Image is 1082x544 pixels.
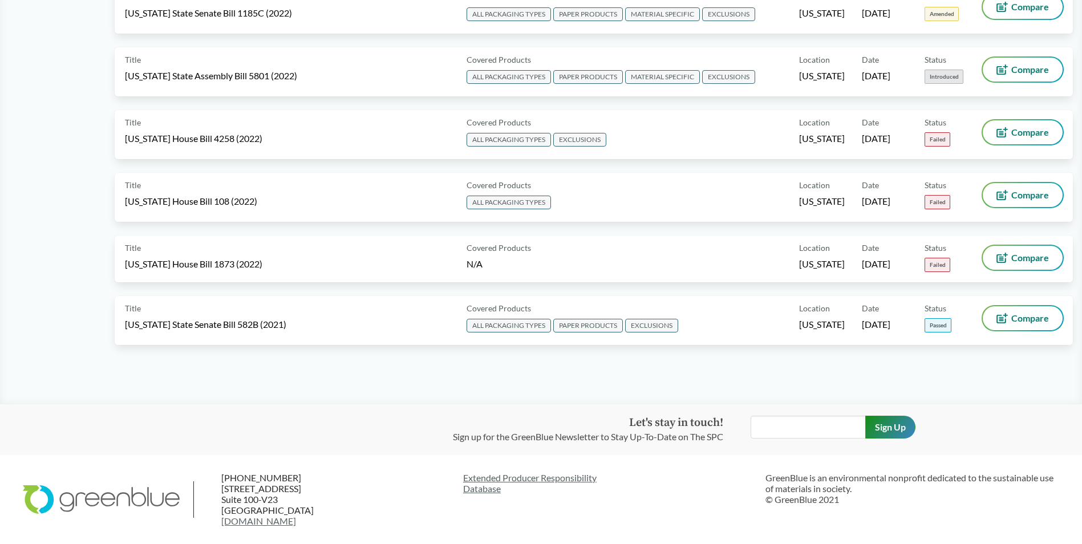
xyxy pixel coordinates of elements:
span: [US_STATE] [799,195,845,208]
a: [DOMAIN_NAME] [221,515,296,526]
span: [DATE] [862,70,890,82]
span: Covered Products [467,116,531,128]
span: Location [799,116,830,128]
span: Covered Products [467,179,531,191]
span: Covered Products [467,54,531,66]
span: MATERIAL SPECIFIC [625,70,700,84]
span: Status [925,302,946,314]
span: [US_STATE] [799,318,845,331]
span: Status [925,179,946,191]
span: Failed [925,132,950,147]
span: Passed [925,318,951,332]
span: Date [862,54,879,66]
span: ALL PACKAGING TYPES [467,196,551,209]
span: Introduced [925,70,963,84]
span: Title [125,54,141,66]
span: EXCLUSIONS [702,7,755,21]
span: [DATE] [862,132,890,145]
span: EXCLUSIONS [553,133,606,147]
span: Status [925,242,946,254]
button: Compare [983,120,1063,144]
span: [US_STATE] House Bill 4258 (2022) [125,132,262,145]
span: Failed [925,195,950,209]
span: Status [925,116,946,128]
span: Location [799,179,830,191]
p: GreenBlue is an environmental nonprofit dedicated to the sustainable use of materials in society.... [765,472,1059,505]
span: Location [799,302,830,314]
span: EXCLUSIONS [625,319,678,332]
span: Title [125,116,141,128]
span: [US_STATE] House Bill 1873 (2022) [125,258,262,270]
span: Title [125,302,141,314]
span: N/A [467,258,483,269]
span: PAPER PRODUCTS [553,7,623,21]
button: Compare [983,183,1063,207]
span: Compare [1011,128,1049,137]
button: Compare [983,306,1063,330]
span: [US_STATE] State Senate Bill 1185C (2022) [125,7,292,19]
span: PAPER PRODUCTS [553,70,623,84]
span: Date [862,116,879,128]
span: ALL PACKAGING TYPES [467,70,551,84]
p: Sign up for the GreenBlue Newsletter to Stay Up-To-Date on The SPC [453,430,723,444]
span: Covered Products [467,242,531,254]
input: Sign Up [865,416,915,439]
span: Title [125,179,141,191]
span: Date [862,179,879,191]
span: Failed [925,258,950,272]
span: Location [799,242,830,254]
span: PAPER PRODUCTS [553,319,623,332]
span: [US_STATE] [799,70,845,82]
span: ALL PACKAGING TYPES [467,133,551,147]
span: Location [799,54,830,66]
span: Compare [1011,253,1049,262]
span: Compare [1011,65,1049,74]
span: EXCLUSIONS [702,70,755,84]
span: MATERIAL SPECIFIC [625,7,700,21]
span: [US_STATE] [799,258,845,270]
span: [US_STATE] [799,7,845,19]
span: [US_STATE] House Bill 108 (2022) [125,195,257,208]
p: [PHONE_NUMBER] [STREET_ADDRESS] Suite 100-V23 [GEOGRAPHIC_DATA] [221,472,359,527]
span: Compare [1011,190,1049,200]
span: [US_STATE] State Assembly Bill 5801 (2022) [125,70,297,82]
span: [DATE] [862,195,890,208]
button: Compare [983,246,1063,270]
span: Date [862,302,879,314]
span: Amended [925,7,959,21]
span: [DATE] [862,258,890,270]
span: [US_STATE] [799,132,845,145]
strong: Let's stay in touch! [629,416,723,430]
span: Status [925,54,946,66]
span: [DATE] [862,318,890,331]
a: Extended Producer ResponsibilityDatabase [463,472,757,494]
span: ALL PACKAGING TYPES [467,7,551,21]
span: Title [125,242,141,254]
span: Date [862,242,879,254]
span: Compare [1011,314,1049,323]
span: ALL PACKAGING TYPES [467,319,551,332]
span: [DATE] [862,7,890,19]
span: [US_STATE] State Senate Bill 582B (2021) [125,318,286,331]
span: Compare [1011,2,1049,11]
span: Covered Products [467,302,531,314]
button: Compare [983,58,1063,82]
